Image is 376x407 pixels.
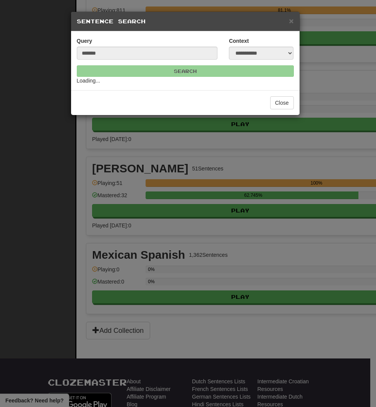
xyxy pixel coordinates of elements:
[229,37,249,45] label: Context
[77,65,294,77] button: Search
[270,96,294,109] button: Close
[289,17,293,25] button: Close
[77,37,92,45] label: Query
[77,18,294,25] h5: Sentence Search
[77,77,294,84] div: Loading...
[289,16,293,25] span: ×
